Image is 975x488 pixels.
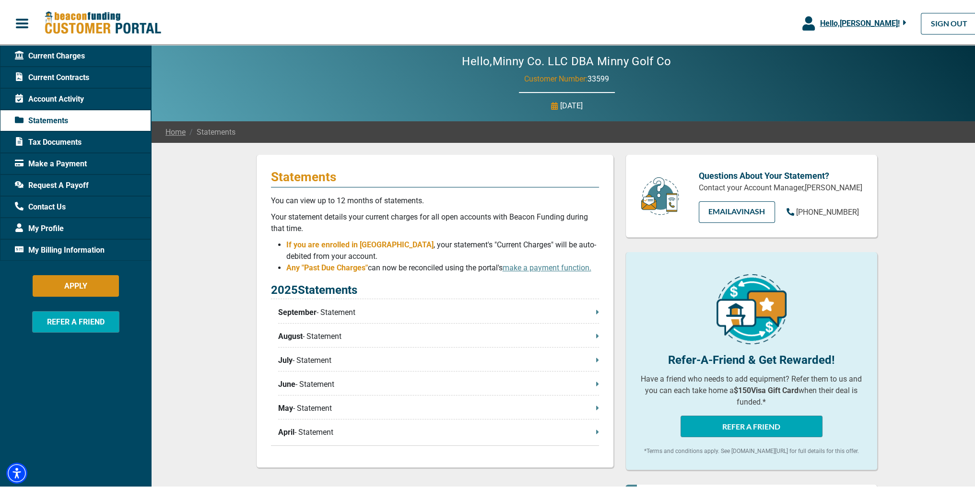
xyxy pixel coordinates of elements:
p: [DATE] [560,98,583,110]
p: Have a friend who needs to add equipment? Refer them to us and you can each take home a when thei... [640,372,863,406]
div: Accessibility Menu [6,461,27,482]
span: Tax Documents [15,135,82,146]
img: customer-service.png [638,174,681,214]
span: My Profile [15,221,64,232]
img: refer-a-friend-icon.png [717,272,787,342]
button: APPLY [33,273,119,295]
p: - Statement [278,329,599,340]
p: *Terms and conditions apply. See [DOMAIN_NAME][URL] for full details for this offer. [640,445,863,453]
span: Make a Payment [15,156,87,168]
span: Current Charges [15,48,85,60]
button: REFER A FRIEND [32,309,119,331]
a: Home [165,125,186,136]
a: make a payment function. [503,261,591,270]
span: Statements [15,113,68,125]
span: Customer Number: [524,72,587,81]
span: Hello, [PERSON_NAME] ! [820,17,899,26]
p: Contact your Account Manager, [PERSON_NAME] [699,180,863,192]
h2: Hello, Minny Co. LLC DBA Minny Golf Co [433,53,700,67]
span: Account Activity [15,92,84,103]
span: August [278,329,303,340]
span: 33599 [587,72,609,81]
span: My Billing Information [15,243,105,254]
b: $150 Visa Gift Card [734,384,799,393]
a: EMAILAvinash [699,199,775,221]
span: Request A Payoff [15,178,89,189]
p: 2025 Statements [271,279,599,297]
p: Questions About Your Statement? [699,167,863,180]
span: can now be reconciled using the portal's [368,261,591,270]
button: REFER A FRIEND [681,414,822,435]
p: Statements [271,167,599,183]
span: June [278,377,295,388]
p: - Statement [278,353,599,364]
p: - Statement [278,305,599,316]
span: July [278,353,293,364]
a: [PHONE_NUMBER] [787,205,859,216]
p: You can view up to 12 months of statements. [271,193,599,205]
span: April [278,425,294,436]
span: May [278,401,293,412]
span: September [278,305,317,316]
span: Statements [186,125,235,136]
span: , your statement's "Current Charges" will be auto-debited from your account. [286,238,596,259]
span: Any "Past Due Charges" [286,261,368,270]
p: Refer-A-Friend & Get Rewarded! [640,349,863,367]
p: - Statement [278,377,599,388]
span: [PHONE_NUMBER] [796,206,859,215]
span: If you are enrolled in [GEOGRAPHIC_DATA] [286,238,434,247]
p: - Statement [278,401,599,412]
span: Current Contracts [15,70,89,81]
p: Your statement details your current charges for all open accounts with Beacon Funding during that... [271,209,599,232]
p: - Statement [278,425,599,436]
span: Contact Us [15,199,66,211]
img: Beacon Funding Customer Portal Logo [44,9,161,34]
